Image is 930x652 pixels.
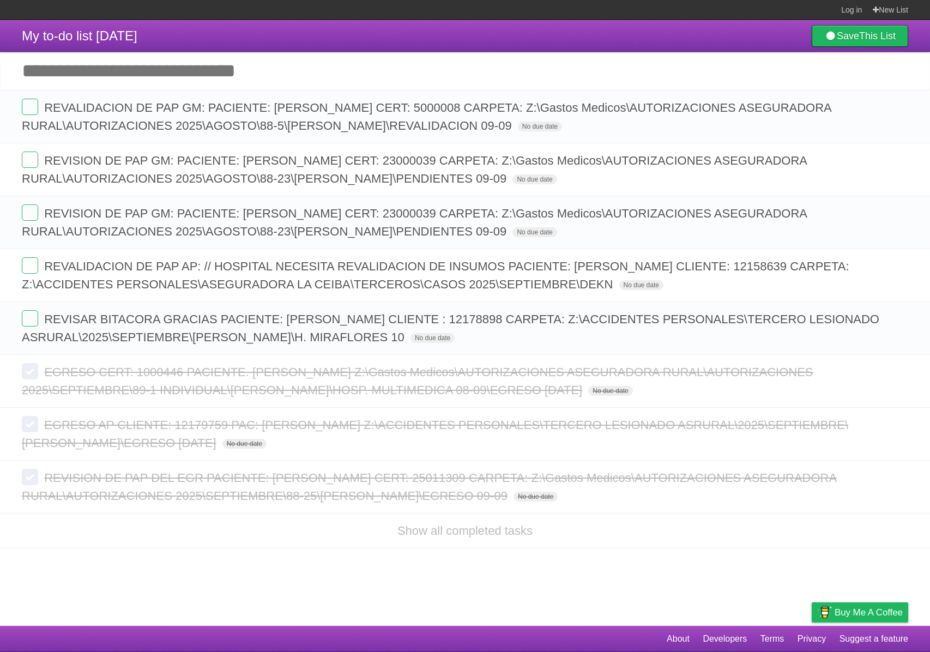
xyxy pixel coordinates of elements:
[22,310,38,327] label: Done
[222,439,267,449] span: No due date
[22,363,38,379] label: Done
[22,416,38,432] label: Done
[22,418,848,450] span: EGRESO AP CLIENTE: 12179759 PAC: [PERSON_NAME] Z:\ACCIDENTES PERSONALES\TERCERO LESIONADO ASRURAL...
[22,204,38,221] label: Done
[760,629,784,649] a: Terms
[703,629,747,649] a: Developers
[667,629,690,649] a: About
[840,629,908,649] a: Suggest a feature
[619,280,663,290] span: No due date
[22,312,879,344] span: REVISAR BITACORA GRACIAS PACIENTE: [PERSON_NAME] CLIENTE : 12178898 CARPETA: Z:\ACCIDENTES PERSON...
[22,259,849,291] span: REVALIDACION DE PAP AP: // HOSPITAL NECESITA REVALIDACION DE INSUMOS PACIENTE: [PERSON_NAME] CLIE...
[588,386,632,396] span: No due date
[817,603,832,621] img: Buy me a coffee
[835,603,903,622] span: Buy me a coffee
[512,227,557,237] span: No due date
[22,365,813,397] span: EGRESO CERT: 1000446 PACIENTE. [PERSON_NAME] Z:\Gastos Medicos\AUTORIZACIONES ASEGURADORA RURAL\A...
[514,492,558,502] span: No due date
[22,152,38,168] label: Done
[512,174,557,184] span: No due date
[410,333,455,343] span: No due date
[859,31,896,41] b: This List
[397,524,533,538] a: Show all completed tasks
[812,25,908,47] a: SaveThis List
[22,101,831,132] span: REVALIDACION DE PAP GM: PACIENTE: [PERSON_NAME] CERT: 5000008 CARPETA: Z:\Gastos Medicos\AUTORIZA...
[22,28,137,43] span: My to-do list [DATE]
[22,469,38,485] label: Done
[798,629,826,649] a: Privacy
[22,257,38,274] label: Done
[812,602,908,623] a: Buy me a coffee
[22,207,807,238] span: REVISION DE PAP GM: PACIENTE: [PERSON_NAME] CERT: 23000039 CARPETA: Z:\Gastos Medicos\AUTORIZACIO...
[22,154,807,185] span: REVISION DE PAP GM: PACIENTE: [PERSON_NAME] CERT: 23000039 CARPETA: Z:\Gastos Medicos\AUTORIZACIO...
[22,471,837,503] span: REVISION DE PAP DEL EGR PACIENTE: [PERSON_NAME] CERT: 25011309 CARPETA: Z:\Gastos Medicos\AUTORIZ...
[22,99,38,115] label: Done
[518,122,562,131] span: No due date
